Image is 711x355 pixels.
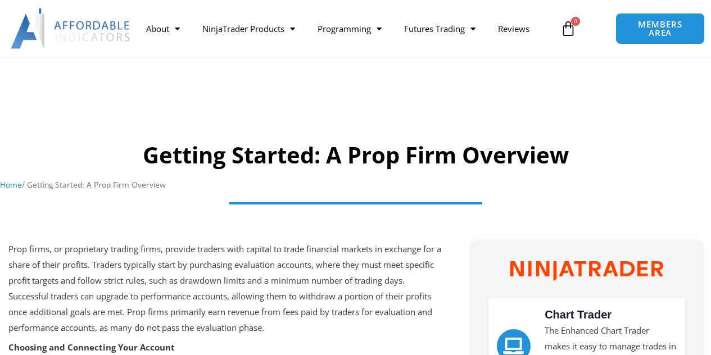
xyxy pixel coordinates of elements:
a: NinjaTrader Products [191,16,306,42]
nav: Menu [135,16,554,42]
a: Programming [306,16,393,42]
a: 0 [544,12,593,45]
p: Prop firms, or proprietary trading firms, provide traders with capital to trade financial markets... [8,242,446,335]
a: About [135,16,191,42]
span: MEMBERS AREA [627,20,693,37]
strong: Choosing and Connecting Your Account [8,342,175,353]
span: 0 [571,17,580,26]
a: Reviews [487,16,541,42]
a: MEMBERS AREA [615,13,705,44]
a: Chart Trader [545,308,612,321]
img: NinjaTrader Wordmark color RGB | Affordable Indicators – NinjaTrader [510,261,664,280]
img: LogoAI | Affordable Indicators – NinjaTrader [11,8,132,49]
a: Futures Trading [393,16,487,42]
